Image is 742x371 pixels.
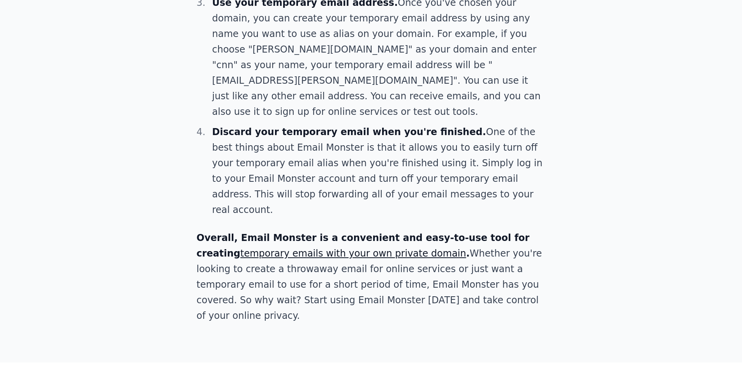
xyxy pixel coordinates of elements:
[197,232,530,259] strong: Overall, Email Monster is a convenient and easy-to-use tool for creating .
[240,248,466,259] a: temporary emails with your own private domain
[197,230,546,324] p: Whether you're looking to create a throwaway email for online services or just want a temporary e...
[197,124,546,218] li: One of the best things about Email Monster is that it allows you to easily turn off your temporar...
[212,127,486,137] strong: Discard your temporary email when you're finished.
